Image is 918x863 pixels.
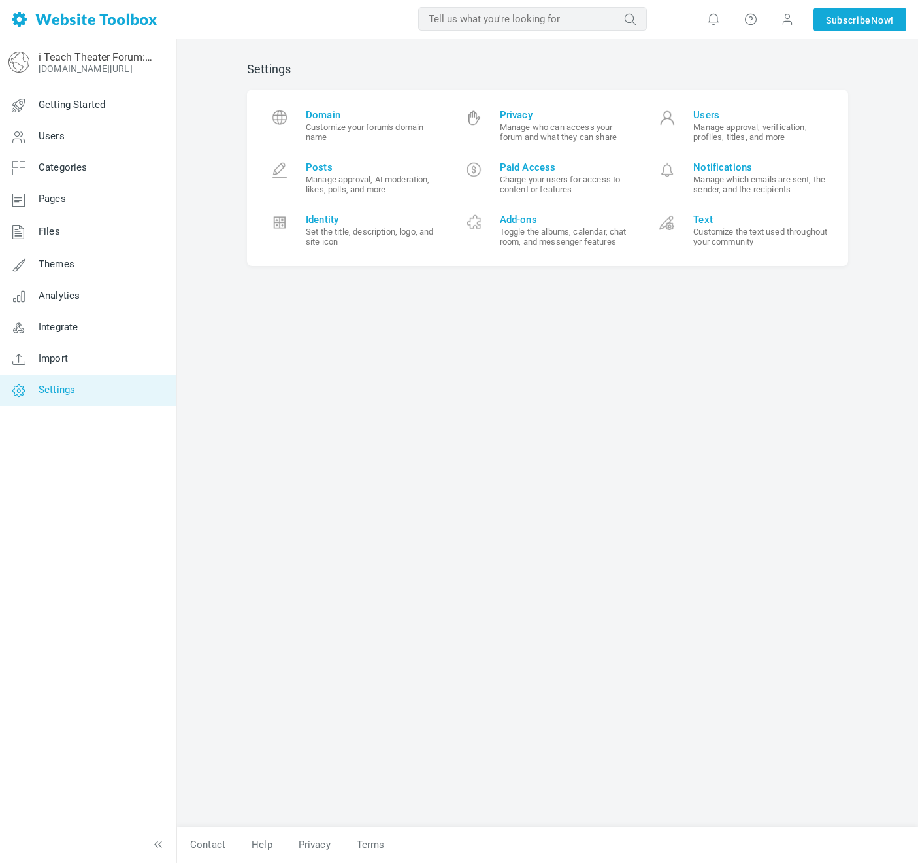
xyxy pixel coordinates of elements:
[871,13,894,27] span: Now!
[286,834,344,856] a: Privacy
[39,193,66,205] span: Pages
[306,227,441,246] small: Set the title, description, logo, and site icon
[306,161,441,173] span: Posts
[693,175,828,194] small: Manage which emails are sent, the sender, and the recipients
[500,161,635,173] span: Paid Access
[39,63,133,74] a: [DOMAIN_NAME][URL]
[451,204,645,256] a: Add-ons Toggle the albums, calendar, chat room, and messenger features
[344,834,398,856] a: Terms
[693,161,828,173] span: Notifications
[247,62,848,76] h2: Settings
[693,122,828,142] small: Manage approval, verification, profiles, titles, and more
[39,290,80,301] span: Analytics
[39,352,68,364] span: Import
[238,834,286,856] a: Help
[39,99,105,110] span: Getting Started
[693,227,828,246] small: Customize the text used throughout your community
[257,204,451,256] a: Identity Set the title, description, logo, and site icon
[306,175,441,194] small: Manage approval, AI moderation, likes, polls, and more
[644,204,838,256] a: Text Customize the text used throughout your community
[451,152,645,204] a: Paid Access Charge your users for access to content or features
[500,109,635,121] span: Privacy
[451,99,645,152] a: Privacy Manage who can access your forum and what they can share
[39,384,75,396] span: Settings
[500,175,635,194] small: Charge your users for access to content or features
[39,130,65,142] span: Users
[177,834,238,856] a: Contact
[693,214,828,226] span: Text
[39,321,78,333] span: Integrate
[306,214,441,226] span: Identity
[8,52,29,73] img: globe-icon.png
[813,8,906,31] a: SubscribeNow!
[39,161,88,173] span: Categories
[39,51,152,63] a: i Teach Theater Forum: Connect & Collaborate
[500,122,635,142] small: Manage who can access your forum and what they can share
[306,109,441,121] span: Domain
[500,227,635,246] small: Toggle the albums, calendar, chat room, and messenger features
[39,226,60,237] span: Files
[39,258,74,270] span: Themes
[418,7,647,31] input: Tell us what you're looking for
[500,214,635,226] span: Add-ons
[306,122,441,142] small: Customize your forum's domain name
[644,152,838,204] a: Notifications Manage which emails are sent, the sender, and the recipients
[257,99,451,152] a: Domain Customize your forum's domain name
[693,109,828,121] span: Users
[644,99,838,152] a: Users Manage approval, verification, profiles, titles, and more
[257,152,451,204] a: Posts Manage approval, AI moderation, likes, polls, and more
